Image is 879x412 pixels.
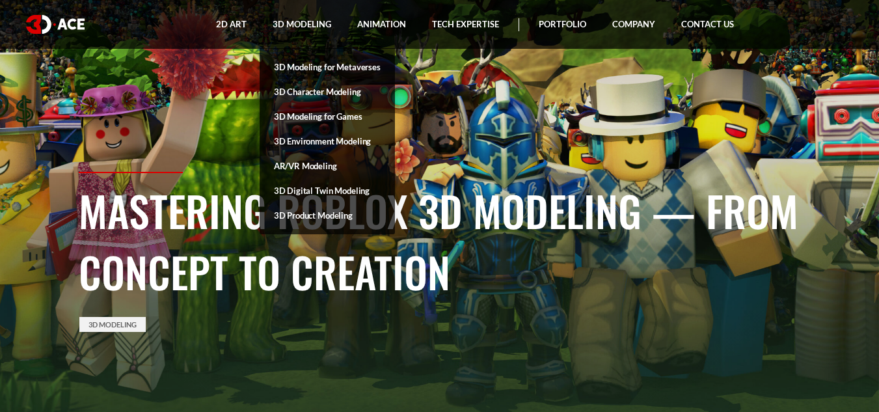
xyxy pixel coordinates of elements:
a: AR/VR Modeling [260,154,395,178]
a: 3D Product Modeling [260,203,395,228]
a: 3D Environment Modeling [260,129,395,154]
img: logo white [26,15,85,34]
h1: Mastering Roblox 3D Modeling — From Concept to Creation [79,180,801,302]
a: 3D Modeling for Games [260,104,395,129]
a: 3D Character Modeling [260,79,395,104]
a: 3D Modeling [79,317,146,332]
a: 3D Modeling for Metaverses [260,55,395,79]
a: 3D Digital Twin Modeling [260,178,395,203]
